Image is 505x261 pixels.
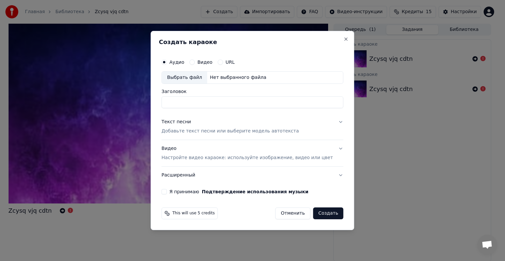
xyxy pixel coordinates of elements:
[197,60,212,64] label: Видео
[159,39,346,45] h2: Создать караоке
[226,60,235,64] label: URL
[161,113,343,140] button: Текст песниДобавьте текст песни или выберите модель автотекста
[169,60,184,64] label: Аудио
[207,74,269,81] div: Нет выбранного файла
[172,211,215,216] span: This will use 5 credits
[275,207,310,219] button: Отменить
[161,154,333,161] p: Настройте видео караоке: используйте изображение, видео или цвет
[313,207,343,219] button: Создать
[162,72,207,83] div: Выбрать файл
[161,140,343,166] button: ВидеоНастройте видео караоке: используйте изображение, видео или цвет
[169,189,308,194] label: Я принимаю
[161,128,299,134] p: Добавьте текст песни или выберите модель автотекста
[161,145,333,161] div: Видео
[161,167,343,184] button: Расширенный
[161,89,343,94] label: Заголовок
[161,119,191,125] div: Текст песни
[202,189,308,194] button: Я принимаю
